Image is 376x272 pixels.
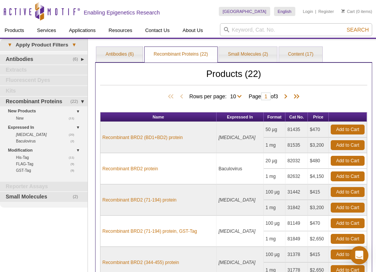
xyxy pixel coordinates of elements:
span: (6) [73,54,82,64]
a: Recombinant BRD2 (71-194) protein, GST-Tag [102,228,197,235]
h2: Products (22) [100,70,367,85]
td: 100 µg [264,247,286,262]
a: Add to Cart [331,140,365,150]
a: Add to Cart [331,125,365,134]
td: 31842 [285,200,308,216]
li: (0 items) [341,7,372,16]
input: Keyword, Cat. No. [220,23,372,36]
td: $415 [308,247,329,262]
a: Recombinant BRD2 (71-194) protein [102,197,177,203]
a: Applications [64,23,100,38]
td: 20 µg [264,153,286,169]
a: (9)GST-Tag [16,167,78,174]
th: Name [100,112,217,122]
td: 31378 [285,247,308,262]
span: Page of [245,93,282,100]
td: 82632 [285,169,308,184]
li: | [315,7,316,16]
td: $480 [308,153,329,169]
td: 81849 [285,231,308,247]
td: $415 [308,184,329,200]
td: 1 mg [264,231,286,247]
span: (9) [70,161,78,167]
a: Recombinant BRD2 protein [102,165,158,172]
th: Cat No. [285,112,308,122]
a: Cart [341,9,355,14]
a: Add to Cart [331,187,365,197]
a: Contact Us [140,23,174,38]
td: 100 µg [264,216,286,231]
a: Expressed In [8,123,83,131]
td: 50 µg [264,122,286,138]
td: 31442 [285,184,308,200]
a: (11)His-Tag [16,154,78,161]
td: $470 [308,216,329,231]
a: Small Molecules (2) [219,47,277,62]
span: Rows per page: [189,92,245,100]
span: (20) [69,131,78,138]
a: Content (17) [279,47,323,62]
span: (11) [69,154,78,161]
i: [MEDICAL_DATA] [16,133,47,137]
h2: Enabling Epigenetics Research [84,9,160,16]
i: [MEDICAL_DATA] [218,260,255,265]
th: Format [264,112,286,122]
span: Previous Page [178,93,185,101]
a: Add to Cart [331,171,365,181]
th: Expressed In [217,112,264,122]
td: 82032 [285,153,308,169]
i: [MEDICAL_DATA] [218,197,255,203]
td: $3,200 [308,138,329,153]
a: Services [32,23,61,38]
span: (11) [69,115,78,122]
a: (2)Baculovirus [16,138,78,144]
img: Your Cart [341,9,345,13]
span: ▾ [4,42,16,48]
a: About Us [178,23,207,38]
span: (2) [73,192,82,202]
span: First Page [166,93,178,101]
button: Search [344,26,371,33]
a: English [274,7,295,16]
td: $4,150 [308,169,329,184]
a: (20) [MEDICAL_DATA] [16,131,78,138]
span: Last Page [290,93,301,101]
a: Add to Cart [331,203,365,213]
a: (11)New [16,115,78,122]
a: (9)FLAG-Tag [16,161,78,167]
span: (9) [70,167,78,174]
span: (22) [70,97,82,107]
span: (2) [70,138,78,144]
td: Baculovirus [217,153,264,184]
td: 81435 [285,122,308,138]
td: 81149 [285,216,308,231]
a: New Products [8,107,83,115]
a: Modification [8,146,83,154]
a: Recombinant Proteins (22) [145,47,217,62]
a: Recombinant BRD2 (344-455) protein [102,259,179,266]
i: [MEDICAL_DATA] [218,135,255,140]
a: Login [303,9,313,14]
td: $3,200 [308,200,329,216]
td: 1 mg [264,169,286,184]
td: $470 [308,122,329,138]
td: 1 mg [264,138,286,153]
span: 3 [275,93,278,99]
i: [MEDICAL_DATA] [218,229,255,234]
a: Register [318,9,334,14]
a: Add to Cart [331,156,365,166]
a: Add to Cart [331,250,365,259]
span: Next Page [282,93,290,101]
div: Open Intercom Messenger [350,246,368,264]
a: Antibodies (6) [96,47,143,62]
a: Add to Cart [331,234,365,244]
td: 81535 [285,138,308,153]
td: 100 µg [264,184,286,200]
span: ▾ [68,42,80,48]
td: 1 mg [264,200,286,216]
a: [GEOGRAPHIC_DATA] [219,7,270,16]
a: Resources [104,23,137,38]
a: Add to Cart [331,218,365,228]
a: Recombinant BRD2 (BD1+BD2) protein [102,134,183,141]
th: Price [308,112,329,122]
